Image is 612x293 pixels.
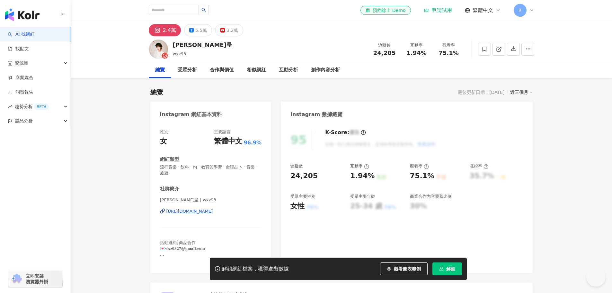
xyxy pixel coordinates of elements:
div: 追蹤數 [372,42,397,49]
span: 資源庫 [15,56,28,70]
span: 1.94% [406,50,426,56]
button: 5.5萬 [184,24,212,36]
a: [URL][DOMAIN_NAME] [160,208,262,214]
div: Instagram 數據總覽 [290,111,342,118]
div: 性別 [160,129,168,135]
span: 活動邀約┊商品合作 💌𝐰𝐱𝐳𝟎𝟑𝟐𝟕@𝐠𝐦𝐚𝐢𝐥.𝐜𝐨𝐦 ​ 🎸 #盧你15秒 🧸 @hulu._.u 🎞️ @[DOMAIN_NAME] [160,240,206,274]
span: search [201,8,206,12]
div: 受眾主要年齡 [350,194,375,199]
div: 解鎖網紅檔案，獲得進階數據 [222,266,289,272]
button: 2.4萬 [149,24,181,36]
div: 受眾主要性別 [290,194,315,199]
div: 繁體中文 [214,136,242,146]
a: 商案媒合 [8,75,33,81]
div: 3.2萬 [226,26,238,35]
span: 觀看圖表範例 [394,266,421,271]
img: chrome extension [10,274,23,284]
span: 解鎖 [446,266,455,271]
span: 24,205 [373,50,395,56]
div: 觀看率 [437,42,461,49]
div: 主要語言 [214,129,231,135]
div: 女 [160,136,167,146]
a: 找貼文 [8,46,29,52]
span: 繁體中文 [473,7,493,14]
a: searchAI 找網紅 [8,31,35,38]
div: 創作內容分析 [311,66,340,74]
div: 75.1% [410,171,434,181]
div: 近三個月 [510,88,533,96]
button: 解鎖 [432,262,462,275]
div: 網紅類型 [160,156,179,163]
div: 最後更新日期：[DATE] [458,90,504,95]
div: 追蹤數 [290,163,303,169]
div: 商業合作內容覆蓋比例 [410,194,452,199]
div: Instagram 網紅基本資料 [160,111,222,118]
a: 洞察報告 [8,89,33,96]
div: 互動率 [350,163,369,169]
span: 立即安裝 瀏覽器外掛 [26,273,48,285]
div: 2.4萬 [163,26,176,35]
img: logo [5,8,40,21]
div: 1.94% [350,171,375,181]
img: KOL Avatar [149,40,168,59]
div: K-Score : [325,129,366,136]
button: 3.2萬 [215,24,243,36]
div: 女性 [290,201,305,211]
div: 合作與價值 [210,66,234,74]
span: [PERSON_NAME]呈 | wxz93 [160,197,262,203]
a: 申請試用 [424,7,452,14]
div: 觀看率 [410,163,429,169]
div: 受眾分析 [178,66,197,74]
span: 96.9% [244,139,262,146]
span: 75.1% [439,50,458,56]
div: 預約線上 Demo [366,7,405,14]
div: [PERSON_NAME]呈 [173,41,232,49]
div: 互動分析 [279,66,298,74]
span: lock [439,267,444,271]
a: 預約線上 Demo [360,6,411,15]
span: 趨勢分析 [15,99,49,114]
div: 24,205 [290,171,318,181]
span: 流行音樂 · 飲料 · 狗 · 教育與學習 · 命理占卜 · 音樂 · 旅遊 [160,164,262,176]
span: rise [8,105,12,109]
div: 漲粉率 [470,163,489,169]
div: 互動率 [404,42,429,49]
div: BETA [34,104,49,110]
div: 總覽 [150,88,163,97]
a: chrome extension立即安裝 瀏覽器外掛 [8,270,62,288]
button: 觀看圖表範例 [380,262,428,275]
span: wxz93 [173,51,186,56]
span: R [519,7,522,14]
div: 5.5萬 [195,26,207,35]
div: 社群簡介 [160,186,179,192]
div: 相似網紅 [247,66,266,74]
div: [URL][DOMAIN_NAME] [166,208,213,214]
span: 競品分析 [15,114,33,128]
div: 總覽 [155,66,165,74]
